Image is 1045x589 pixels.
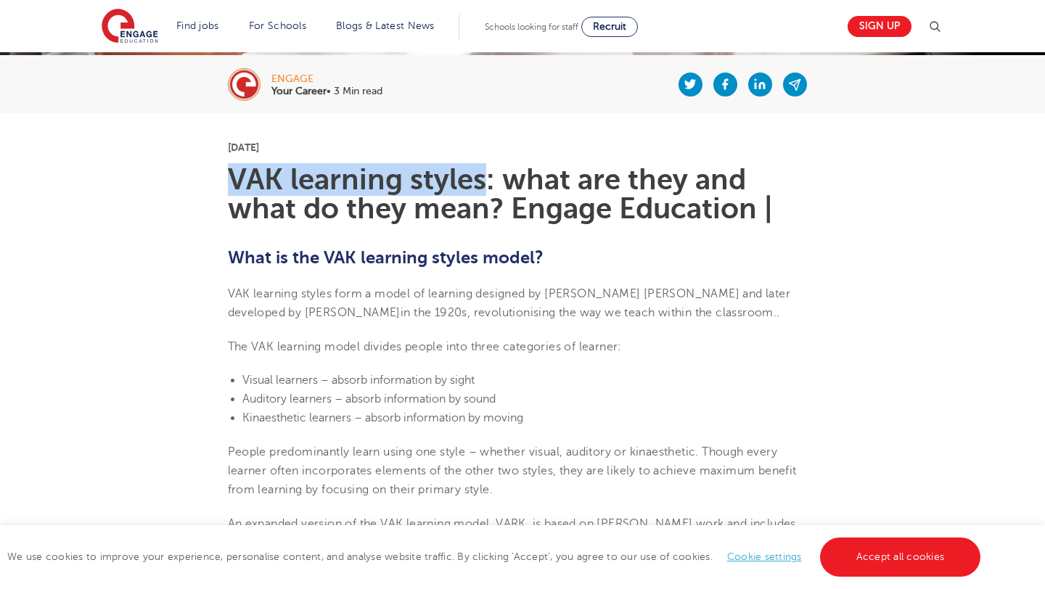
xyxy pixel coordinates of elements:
span: VAK learning styles form a model of learning designed by [PERSON_NAME] [PERSON_NAME] and later de... [228,287,791,319]
p: • 3 Min read [271,86,382,96]
div: engage [271,74,382,84]
b: What is the VAK learning styles model? [228,247,544,268]
img: Engage Education [102,9,158,45]
span: Recruit [593,21,626,32]
a: For Schools [249,20,306,31]
span: Schools looking for staff [485,22,578,32]
span: The VAK learning model divides people into three categories of learner: [228,340,622,353]
span: Visual learners – absorb information by sight [242,374,475,387]
a: Sign up [848,16,911,37]
b: Your Career [271,86,327,96]
a: Recruit [581,17,638,37]
span: An expanded version of the VAK learning model, VARK, is based on [PERSON_NAME] work and includes ... [228,517,796,549]
span: Kinaesthetic learners – absorb information by moving [242,411,523,424]
span: in the 1920s, revolutionising the way we teach within the classroom. [401,306,776,319]
a: Cookie settings [727,551,802,562]
p: [DATE] [228,142,818,152]
a: Blogs & Latest News [336,20,435,31]
span: People predominantly learn using one style – whether visual, auditory or kinaesthetic. Though eve... [228,445,797,497]
a: Find jobs [176,20,219,31]
span: We use cookies to improve your experience, personalise content, and analyse website traffic. By c... [7,551,984,562]
h1: VAK learning styles: what are they and what do they mean? Engage Education | [228,165,818,223]
span: Auditory learners – absorb information by sound [242,392,496,405]
a: Accept all cookies [820,537,981,577]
